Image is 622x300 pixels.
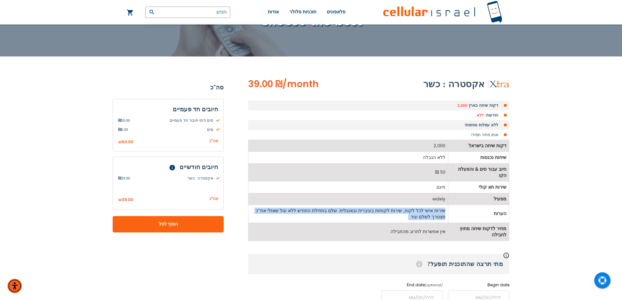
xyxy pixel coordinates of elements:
[381,282,443,288] label: End date
[118,139,122,145] span: ₪
[448,151,509,163] td: שיחות נכנסות
[118,118,130,123] span: 50.00
[327,9,345,14] span: פלאפונים
[8,279,22,293] div: תפריט נגישות
[169,165,175,170] span: Help
[113,216,224,232] button: הוסף לסל
[118,197,122,203] span: ₪
[122,139,133,145] span: 50.00
[128,127,218,133] span: סים
[248,223,448,241] td: אין אפשרות לחרוג מהחבילה
[448,193,509,205] td: מפעיל
[118,175,130,181] span: 39.00
[209,138,218,144] span: סה"כ
[448,140,509,151] td: דקות שיחה בישראל
[122,197,133,202] span: 39.00
[425,282,443,288] i: (optional)
[282,78,319,91] span: /month
[118,127,128,133] span: 0.00
[248,205,448,223] td: שירות אישי לכל לקוח, שירות לקוחות בעיברית ובאנגלית. שלם בתחילת החודש ללא עול שאולי אח"כ תצטרך לשל...
[248,140,448,151] td: 2,000
[118,127,121,133] span: ₪
[448,282,509,288] label: Begin date
[477,113,484,118] span: ללא
[248,163,448,181] td: 50 ₪
[134,221,202,228] span: הוסף לסל
[118,175,121,181] span: ₪
[485,113,498,118] strong: הודעות:
[448,181,509,193] td: שירות תא קולי
[416,261,423,267] span: Help
[248,254,509,274] h3: מתי תרצה שהתוכנית תופעל?
[448,163,509,181] td: חיוב עבור סים & והפעלת הקו
[248,151,448,163] td: ללא הגבלה
[145,7,230,18] input: חפש
[457,103,468,108] span: 2,000
[289,9,316,14] span: תוכניות סלולר
[248,130,509,140] li: אותו מחיר תמיד!
[118,118,121,123] span: ₪
[113,83,224,92] strong: סה"כ
[130,118,218,123] span: סים ודמי חיבור חד פעמיים
[465,122,498,128] strong: ללא עמלות נוספות!
[469,103,498,108] strong: דקות שיחה בארץ
[268,9,279,14] span: אודות
[383,1,502,24] img: לוגו סלולר ישראל
[248,193,448,205] td: widely
[118,104,218,114] h3: חיובים חד פעמיים
[180,163,218,171] span: חיובים חודשיים
[248,78,282,90] span: ‏39.00 ₪
[423,78,485,91] h2: אקסטרה : כשר
[130,175,218,181] span: אקסטרה : כשר
[248,181,448,193] td: חינם
[489,80,509,88] img: אקסטרה: כשר
[209,196,218,202] span: סה"כ
[448,205,509,223] td: הערות
[448,223,509,241] td: מחיר לדקות שיחה מחוץ לחבילה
